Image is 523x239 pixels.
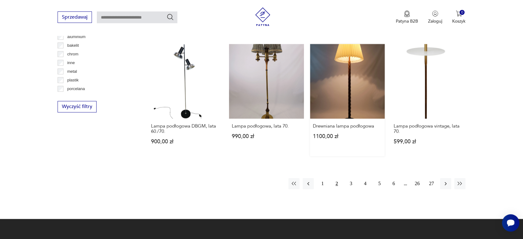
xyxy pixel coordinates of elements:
[253,7,272,26] img: Patyna - sklep z meblami i dekoracjami vintage
[452,11,465,24] button: 0Koszyk
[396,11,418,24] button: Patyna B2B
[67,33,85,40] p: aluminium
[151,139,220,144] p: 900,00 zł
[67,42,79,49] p: bakelit
[166,13,174,21] button: Szukaj
[428,11,442,24] button: Zaloguj
[151,124,220,134] h3: Lampa podłogowa DBGM, lata 60./70.
[396,11,418,24] a: Ikona medaluPatyna B2B
[428,18,442,24] p: Zaloguj
[58,15,92,20] a: Sprzedawaj
[502,214,519,232] iframe: Smartsupp widget button
[374,178,385,189] button: 5
[331,178,342,189] button: 2
[232,134,301,139] p: 990,00 zł
[58,11,92,23] button: Sprzedawaj
[310,44,385,156] a: Drewniana lampa podłogowaDrewniana lampa podłogowa1100,00 zł
[452,18,465,24] p: Koszyk
[396,18,418,24] p: Patyna B2B
[232,124,301,129] h3: Lampa podłogowa, lata 70.
[67,51,78,58] p: chrom
[67,85,85,92] p: porcelana
[391,44,465,156] a: Lampa podłogowa vintage, lata 70.Lampa podłogowa vintage, lata 70.599,00 zł
[67,77,79,84] p: plastik
[432,11,438,17] img: Ikonka użytkownika
[148,44,223,156] a: Lampa podłogowa DBGM, lata 60./70.Lampa podłogowa DBGM, lata 60./70.900,00 zł
[313,124,382,129] h3: Drewniana lampa podłogowa
[456,11,462,17] img: Ikona koszyka
[412,178,423,189] button: 26
[58,101,97,112] button: Wyczyść filtry
[426,178,437,189] button: 27
[460,10,465,15] div: 0
[345,178,357,189] button: 3
[67,68,77,75] p: metal
[360,178,371,189] button: 4
[404,11,410,17] img: Ikona medalu
[394,124,463,134] h3: Lampa podłogowa vintage, lata 70.
[317,178,328,189] button: 1
[67,94,80,101] p: porcelit
[67,59,75,66] p: inne
[229,44,304,156] a: Lampa podłogowa, lata 70.Lampa podłogowa, lata 70.990,00 zł
[388,178,399,189] button: 6
[313,134,382,139] p: 1100,00 zł
[394,139,463,144] p: 599,00 zł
